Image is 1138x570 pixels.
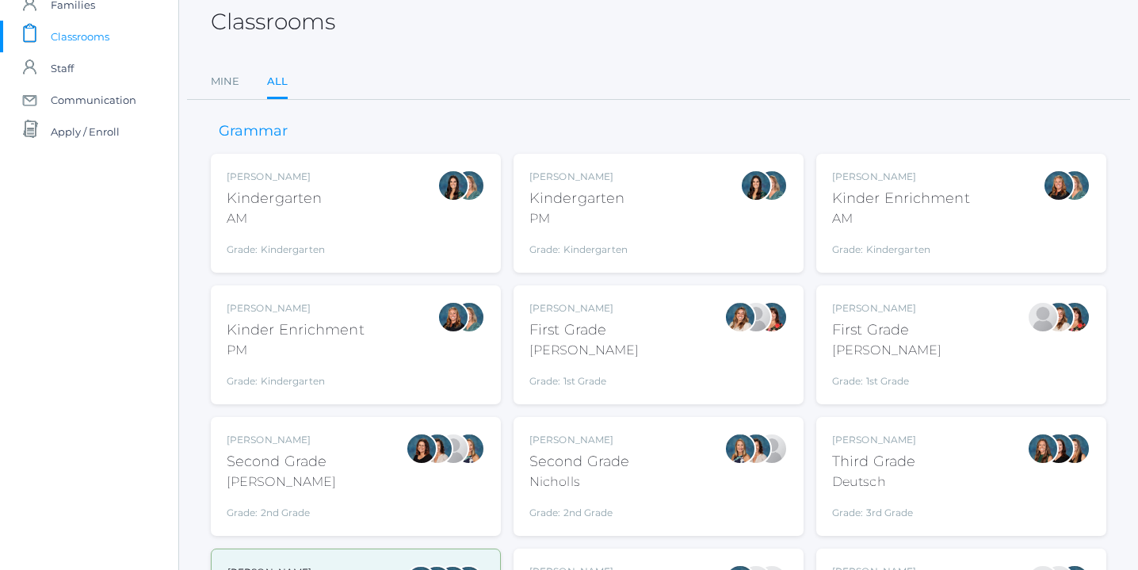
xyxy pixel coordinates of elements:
[227,319,365,341] div: Kinder Enrichment
[227,188,325,209] div: Kindergarten
[227,301,365,316] div: [PERSON_NAME]
[227,235,325,257] div: Grade: Kindergarten
[437,170,469,201] div: Jordyn Dewey
[832,451,916,472] div: Third Grade
[740,170,772,201] div: Jordyn Dewey
[406,433,437,465] div: Emily Balli
[267,66,288,100] a: All
[51,21,109,52] span: Classrooms
[529,301,639,316] div: [PERSON_NAME]
[453,301,485,333] div: Maureen Doyle
[211,66,239,98] a: Mine
[529,188,628,209] div: Kindergarten
[1027,301,1059,333] div: Jaimie Watson
[740,301,772,333] div: Jaimie Watson
[832,472,916,492] div: Deutsch
[1027,433,1059,465] div: Andrea Deutsch
[1043,301,1075,333] div: Liv Barber
[1043,433,1075,465] div: Katie Watters
[529,170,628,184] div: [PERSON_NAME]
[724,301,756,333] div: Liv Barber
[832,319,941,341] div: First Grade
[1059,170,1090,201] div: Maureen Doyle
[51,116,120,147] span: Apply / Enroll
[453,170,485,201] div: Maureen Doyle
[832,341,941,360] div: [PERSON_NAME]
[832,301,941,316] div: [PERSON_NAME]
[529,498,629,520] div: Grade: 2nd Grade
[832,433,916,447] div: [PERSON_NAME]
[756,170,788,201] div: Maureen Doyle
[1059,301,1090,333] div: Heather Wallock
[211,124,296,140] h3: Grammar
[422,433,453,465] div: Cari Burke
[756,433,788,465] div: Sarah Armstrong
[529,319,639,341] div: First Grade
[529,341,639,360] div: [PERSON_NAME]
[227,433,336,447] div: [PERSON_NAME]
[437,433,469,465] div: Sarah Armstrong
[1043,170,1075,201] div: Nicole Dean
[227,451,336,472] div: Second Grade
[529,366,639,388] div: Grade: 1st Grade
[832,498,916,520] div: Grade: 3rd Grade
[227,341,365,360] div: PM
[832,170,970,184] div: [PERSON_NAME]
[832,209,970,228] div: AM
[740,433,772,465] div: Cari Burke
[756,301,788,333] div: Heather Wallock
[227,170,325,184] div: [PERSON_NAME]
[227,366,365,388] div: Grade: Kindergarten
[1059,433,1090,465] div: Juliana Fowler
[832,235,970,257] div: Grade: Kindergarten
[529,472,629,492] div: Nicholls
[529,209,628,228] div: PM
[227,472,336,492] div: [PERSON_NAME]
[832,366,941,388] div: Grade: 1st Grade
[832,188,970,209] div: Kinder Enrichment
[437,301,469,333] div: Nicole Dean
[227,209,325,228] div: AM
[529,235,628,257] div: Grade: Kindergarten
[529,433,629,447] div: [PERSON_NAME]
[724,433,756,465] div: Courtney Nicholls
[227,498,336,520] div: Grade: 2nd Grade
[51,84,136,116] span: Communication
[51,52,74,84] span: Staff
[529,451,629,472] div: Second Grade
[453,433,485,465] div: Courtney Nicholls
[211,10,335,34] h2: Classrooms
